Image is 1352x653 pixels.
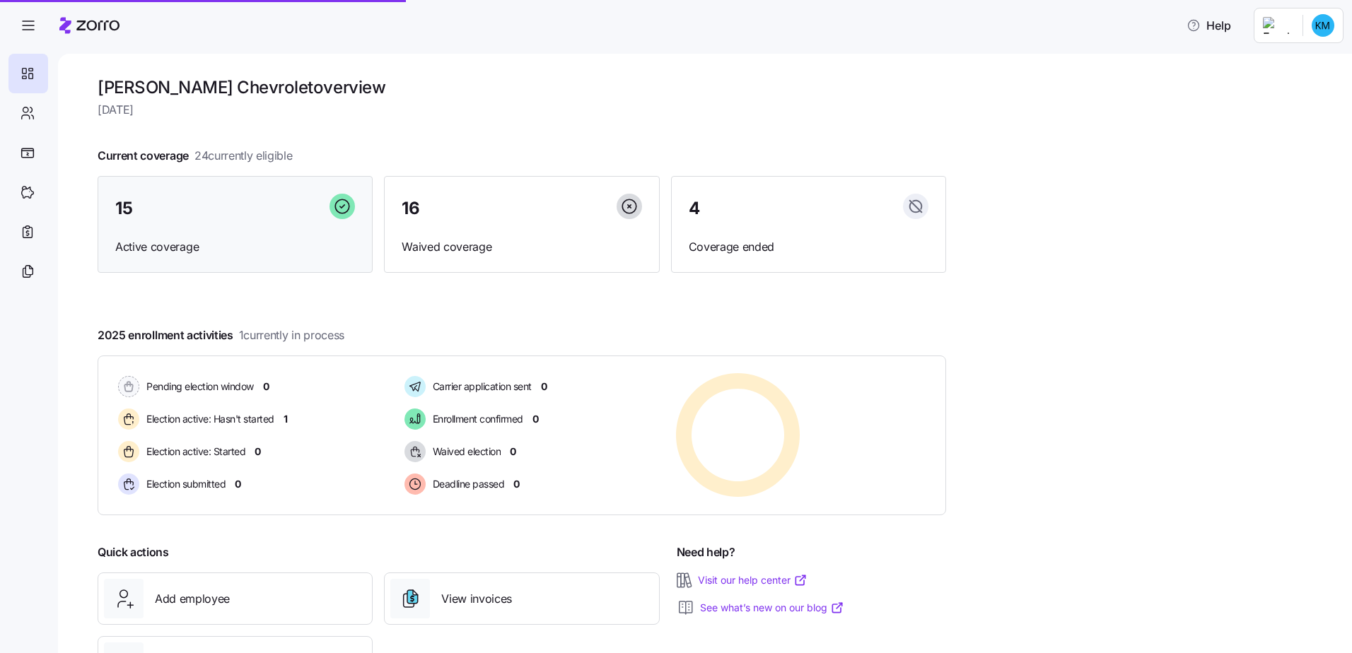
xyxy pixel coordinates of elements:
span: Waived election [429,445,501,459]
span: Quick actions [98,543,169,561]
span: Waived coverage [402,238,641,256]
span: 1 currently in process [239,326,344,344]
span: 24 currently eligible [194,147,293,165]
a: Visit our help center [698,573,808,587]
span: 0 [510,445,516,459]
img: f420d0e97b30cd580bf4cc72e915b3c3 [1312,14,1334,37]
span: [DATE] [98,101,946,119]
span: Add employee [155,590,230,608]
span: 4 [689,200,700,217]
span: Election active: Hasn't started [142,412,274,426]
h1: [PERSON_NAME] Chevrolet overview [98,76,946,98]
span: Deadline passed [429,477,505,491]
span: Carrier application sent [429,380,532,394]
span: Active coverage [115,238,355,256]
span: 0 [541,380,547,394]
span: 0 [235,477,241,491]
span: Election submitted [142,477,226,491]
span: Coverage ended [689,238,928,256]
span: 0 [532,412,539,426]
span: 16 [402,200,419,217]
span: 0 [255,445,261,459]
span: 2025 enrollment activities [98,326,344,344]
span: Election active: Started [142,445,245,459]
span: 0 [513,477,520,491]
img: Employer logo [1263,17,1291,34]
span: 15 [115,200,132,217]
span: 1 [284,412,288,426]
span: Enrollment confirmed [429,412,523,426]
span: 0 [263,380,269,394]
span: View invoices [441,590,512,608]
span: Current coverage [98,147,293,165]
span: Pending election window [142,380,254,394]
span: Help [1187,17,1231,34]
a: See what’s new on our blog [700,601,844,615]
button: Help [1175,11,1242,40]
span: Need help? [677,543,735,561]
